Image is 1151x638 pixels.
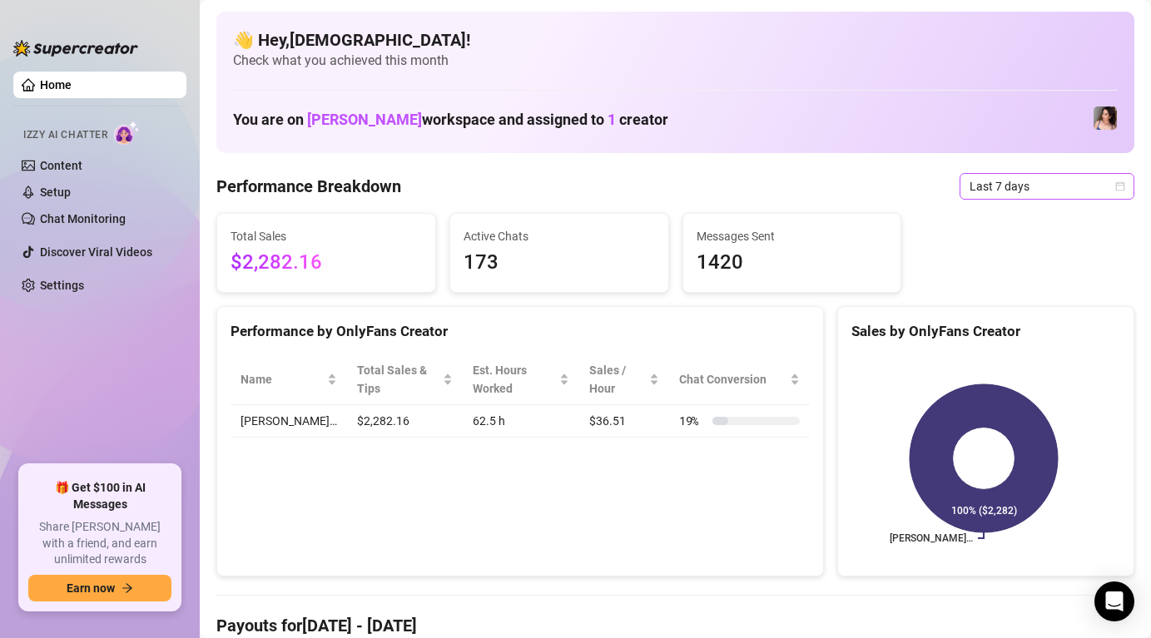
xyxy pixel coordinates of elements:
span: calendar [1115,181,1125,191]
span: $2,282.16 [231,247,422,279]
span: Check what you achieved this month [233,52,1118,70]
h4: Payouts for [DATE] - [DATE] [216,614,1134,637]
div: Sales by OnlyFans Creator [851,320,1120,343]
td: 62.5 h [463,405,579,438]
span: Earn now [67,581,115,595]
img: logo-BBDzfeDw.svg [13,40,138,57]
span: Chat Conversion [679,370,786,388]
span: Total Sales [231,227,422,245]
span: Total Sales & Tips [357,361,439,398]
img: AI Chatter [114,121,140,145]
div: Performance by OnlyFans Creator [231,320,810,343]
th: Sales / Hour [579,354,669,405]
span: arrow-right [122,582,133,594]
span: 1420 [697,247,888,279]
span: Sales / Hour [589,361,646,398]
a: Home [40,78,72,91]
h4: Performance Breakdown [216,175,401,198]
div: Est. Hours Worked [473,361,556,398]
a: Discover Viral Videos [40,245,152,259]
td: $36.51 [579,405,669,438]
a: Settings [40,279,84,292]
img: Lauren [1094,106,1117,130]
a: Setup [40,185,71,199]
span: 1 [608,111,616,128]
th: Chat Conversion [669,354,810,405]
th: Total Sales & Tips [347,354,463,405]
span: 173 [464,247,655,279]
td: [PERSON_NAME]… [231,405,347,438]
h1: You are on workspace and assigned to creator [233,111,668,129]
span: 🎁 Get $100 in AI Messages [28,480,171,512]
span: Share [PERSON_NAME] with a friend, and earn unlimited rewards [28,519,171,568]
span: Last 7 days [970,174,1124,199]
button: Earn nowarrow-right [28,575,171,601]
span: Name [241,370,324,388]
a: Chat Monitoring [40,212,126,225]
th: Name [231,354,347,405]
div: Open Intercom Messenger [1094,581,1134,621]
span: Izzy AI Chatter [23,127,107,143]
h4: 👋 Hey, [DEMOGRAPHIC_DATA] ! [233,28,1118,52]
td: $2,282.16 [347,405,463,438]
span: [PERSON_NAME] [307,111,422,128]
a: Content [40,159,82,172]
span: Active Chats [464,227,655,245]
text: [PERSON_NAME]… [890,532,973,544]
span: Messages Sent [697,227,888,245]
span: 19 % [679,412,706,430]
